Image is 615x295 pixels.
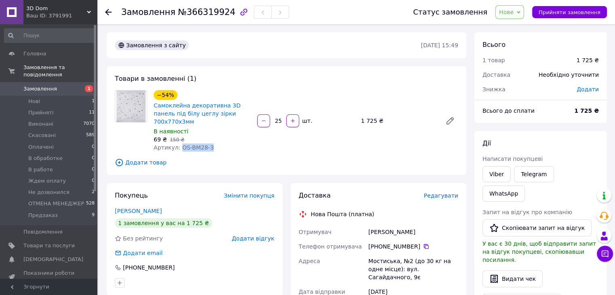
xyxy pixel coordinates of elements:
[358,115,439,126] div: 1 725 ₴
[115,75,197,82] span: Товари в замовленні (1)
[532,6,607,18] button: Прийняти замовлення
[482,86,505,93] span: Знижка
[499,9,514,15] span: Нове
[482,57,505,63] span: 1 товар
[482,166,511,182] a: Viber
[482,209,572,215] span: Запит на відгук про компанію
[92,166,95,173] span: 0
[86,200,95,207] span: 528
[539,9,600,15] span: Прийняти замовлення
[116,91,146,122] img: Самоклейна декоративна 3D панель під білу цеглу зірки 700x770x3мм
[115,192,148,199] span: Покупець
[26,5,87,12] span: 3D Dom
[28,109,53,116] span: Прийняті
[105,8,112,16] div: Повернутися назад
[482,41,505,48] span: Всього
[83,120,95,128] span: 7070
[421,42,458,48] time: [DATE] 15:49
[232,235,274,242] span: Додати відгук
[482,139,491,147] span: Дії
[178,7,235,17] span: №366319924
[28,166,53,173] span: В работе
[482,156,543,162] span: Написати покупцеві
[574,107,599,114] b: 1 725 ₴
[28,155,63,162] span: В обработке
[4,28,95,43] input: Пошук
[154,90,178,100] div: −54%
[482,185,525,202] a: WhatsApp
[86,132,95,139] span: 589
[482,219,592,236] button: Скопіювати запит на відгук
[89,109,95,116] span: 11
[92,155,95,162] span: 0
[424,192,458,199] span: Редагувати
[300,117,313,125] div: шт.
[23,270,75,284] span: Показники роботи компанії
[482,270,543,287] button: Видати чек
[299,229,332,235] span: Отримувач
[577,56,599,64] div: 1 725 ₴
[28,189,70,196] span: Не дозвонился
[170,137,184,143] span: 150 ₴
[309,210,376,218] div: Нова Пошта (платна)
[122,249,163,257] div: Додати email
[299,243,362,250] span: Телефон отримувача
[115,218,212,228] div: 1 замовлення у вас на 1 725 ₴
[299,192,331,199] span: Доставка
[28,143,54,151] span: Оплачені
[28,177,66,185] span: Ждем оплату
[26,12,97,19] div: Ваш ID: 3791991
[92,212,95,219] span: 9
[299,289,345,295] span: Дата відправки
[23,242,75,249] span: Товари та послуги
[368,242,458,251] div: [PHONE_NUMBER]
[299,258,320,264] span: Адреса
[28,212,58,219] span: Предзаказ
[154,136,167,143] span: 69 ₴
[28,132,56,139] span: Скасовані
[23,228,63,236] span: Повідомлення
[482,240,596,263] span: У вас є 30 днів, щоб відправити запит на відгук покупцеві, скопіювавши посилання.
[597,246,613,262] button: Чат з покупцем
[28,200,84,207] span: ОТМЕНА МЕНЕДЖЕР
[442,113,458,129] a: Редагувати
[23,85,57,93] span: Замовлення
[92,98,95,105] span: 1
[123,235,163,242] span: Без рейтингу
[114,249,163,257] div: Додати email
[23,64,97,78] span: Замовлення та повідомлення
[92,177,95,185] span: 0
[367,254,460,284] div: Мостиська, №2 (до 30 кг на одне місце): вул. Сагайдачного, 9є
[28,120,53,128] span: Виконані
[121,7,175,17] span: Замовлення
[367,225,460,239] div: [PERSON_NAME]
[28,98,40,105] span: Нові
[413,8,488,16] div: Статус замовлення
[92,143,95,151] span: 0
[577,86,599,93] span: Додати
[224,192,275,199] span: Змінити покупця
[23,50,46,57] span: Головна
[92,189,95,196] span: 2
[122,263,175,272] div: [PHONE_NUMBER]
[23,256,83,263] span: [DEMOGRAPHIC_DATA]
[482,72,510,78] span: Доставка
[514,166,554,182] a: Telegram
[154,128,188,135] span: В наявності
[482,107,535,114] span: Всього до сплати
[154,102,241,125] a: Самоклейна декоративна 3D панель під білу цеглу зірки 700x770x3мм
[115,40,189,50] div: Замовлення з сайту
[534,66,604,84] div: Необхідно уточнити
[154,144,214,151] span: Артикул: OS-BM28-3
[115,208,162,214] a: [PERSON_NAME]
[115,158,458,167] span: Додати товар
[85,85,93,92] span: 1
